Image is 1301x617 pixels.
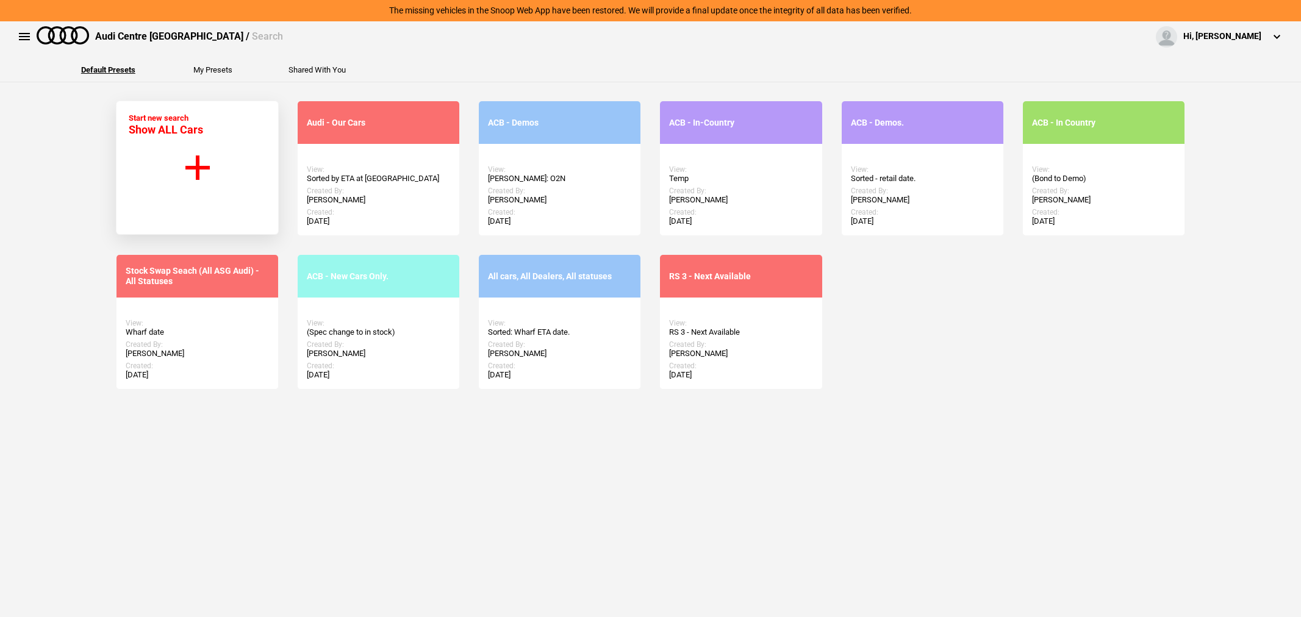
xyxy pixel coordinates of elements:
div: View: [307,319,450,327]
div: View: [126,319,269,327]
div: [PERSON_NAME] [669,349,812,358]
button: Shared With You [289,66,346,74]
div: Created: [488,362,631,370]
div: Created By: [851,187,994,195]
div: Created By: [126,340,269,349]
div: Created By: [307,340,450,349]
div: Created: [669,362,812,370]
div: [DATE] [307,370,450,380]
div: Created By: [307,187,450,195]
div: (Spec change to in stock) [307,327,450,337]
div: ACB - In Country [1032,118,1175,128]
div: View: [669,319,812,327]
div: Created By: [669,187,812,195]
button: Default Presets [81,66,135,74]
div: [PERSON_NAME] [851,195,994,205]
div: [PERSON_NAME]: O2N [488,174,631,184]
div: [DATE] [669,216,812,226]
div: Sorted: Wharf ETA date. [488,327,631,337]
div: [DATE] [1032,216,1175,226]
div: [PERSON_NAME] [126,349,269,358]
div: Audi - Our Cars [307,118,450,128]
div: [PERSON_NAME] [307,349,450,358]
div: Created By: [1032,187,1175,195]
div: Sorted by ETA at [GEOGRAPHIC_DATA] [307,174,450,184]
div: View: [488,319,631,327]
div: View: [1032,165,1175,174]
span: Search [252,30,283,42]
div: Created: [126,362,269,370]
div: Created By: [669,340,812,349]
div: [PERSON_NAME] [488,195,631,205]
div: Wharf date [126,327,269,337]
div: ACB - Demos [488,118,631,128]
div: Created: [669,208,812,216]
span: Show ALL Cars [129,123,203,136]
div: Created By: [488,187,631,195]
div: Created: [307,362,450,370]
div: Stock Swap Seach (All ASG Audi) - All Statuses [126,266,269,287]
div: [PERSON_NAME] [488,349,631,358]
div: Created: [307,208,450,216]
div: Temp [669,174,812,184]
div: View: [488,165,631,174]
div: [PERSON_NAME] [1032,195,1175,205]
div: ACB - In-Country [669,118,812,128]
div: [DATE] [126,370,269,380]
div: ACB - Demos. [851,118,994,128]
div: [DATE] [307,216,450,226]
div: Hi, [PERSON_NAME] [1183,30,1261,43]
div: Start new search [129,113,203,136]
div: (Bond to Demo) [1032,174,1175,184]
div: View: [669,165,812,174]
div: RS 3 - Next Available [669,271,812,282]
img: audi.png [37,26,89,45]
div: View: [307,165,450,174]
div: Created By: [488,340,631,349]
div: Created: [851,208,994,216]
div: ACB - New Cars Only. [307,271,450,282]
div: RS 3 - Next Available [669,327,812,337]
div: [DATE] [488,370,631,380]
div: Created: [1032,208,1175,216]
div: Sorted - retail date. [851,174,994,184]
div: Created: [488,208,631,216]
div: All cars, All Dealers, All statuses [488,271,631,282]
div: Audi Centre [GEOGRAPHIC_DATA] / [95,30,283,43]
button: My Presets [193,66,232,74]
div: [DATE] [669,370,812,380]
button: Start new search Show ALL Cars [116,101,279,235]
div: [PERSON_NAME] [307,195,450,205]
div: View: [851,165,994,174]
div: [DATE] [851,216,994,226]
div: [DATE] [488,216,631,226]
div: [PERSON_NAME] [669,195,812,205]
